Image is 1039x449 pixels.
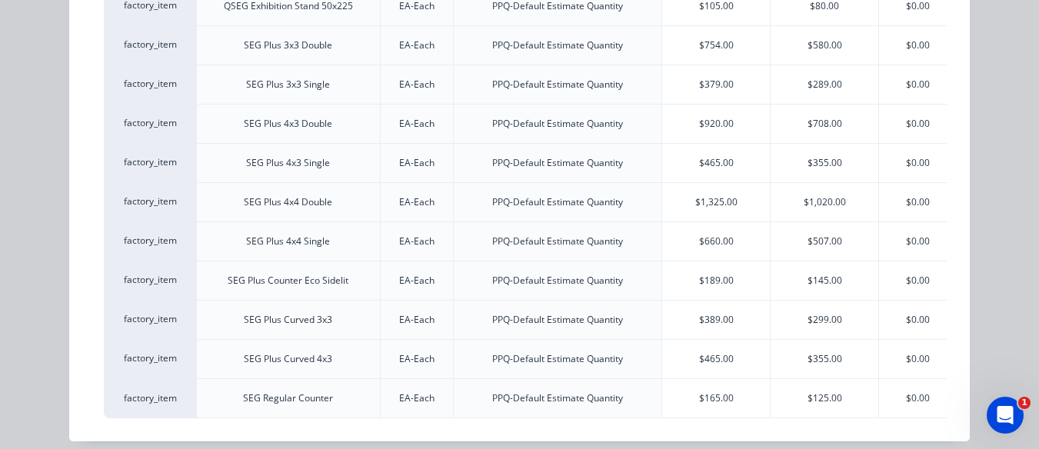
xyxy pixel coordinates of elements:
div: SEG Plus Curved 3x3 [244,313,332,327]
div: EA-Each [399,156,435,170]
div: $0.00 [879,144,956,182]
div: SEG Plus 4x4 Double [244,195,332,209]
div: $299.00 [771,301,878,339]
div: SEG Plus Curved 4x3 [244,352,332,366]
div: EA-Each [399,274,435,288]
div: PPQ-Default Estimate Quantity [492,156,623,170]
div: EA-Each [399,234,435,248]
div: EA-Each [399,391,435,405]
div: factory_item [104,261,196,300]
div: SEG Plus 4x4 Single [246,234,330,248]
div: $465.00 [662,340,770,378]
div: $0.00 [879,26,956,65]
div: $0.00 [879,222,956,261]
div: $289.00 [771,65,878,104]
div: EA-Each [399,38,435,52]
div: $0.00 [879,340,956,378]
div: PPQ-Default Estimate Quantity [492,274,623,288]
div: $0.00 [879,65,956,104]
div: PPQ-Default Estimate Quantity [492,352,623,366]
div: $1,020.00 [771,183,878,221]
div: SEG Plus 3x3 Single [246,78,330,91]
div: PPQ-Default Estimate Quantity [492,117,623,131]
div: $379.00 [662,65,770,104]
div: $0.00 [879,301,956,339]
div: PPQ-Default Estimate Quantity [492,313,623,327]
div: $465.00 [662,144,770,182]
div: $189.00 [662,261,770,300]
span: 1 [1018,397,1031,409]
div: $580.00 [771,26,878,65]
div: PPQ-Default Estimate Quantity [492,195,623,209]
div: $660.00 [662,222,770,261]
div: $355.00 [771,144,878,182]
div: $125.00 [771,379,878,417]
div: factory_item [104,182,196,221]
div: factory_item [104,143,196,182]
div: $708.00 [771,105,878,143]
div: $165.00 [662,379,770,417]
div: EA-Each [399,195,435,209]
div: SEG Plus 3x3 Double [244,38,332,52]
div: $0.00 [879,261,956,300]
div: $754.00 [662,26,770,65]
div: SEG Plus 4x3 Single [246,156,330,170]
div: $145.00 [771,261,878,300]
div: PPQ-Default Estimate Quantity [492,78,623,91]
div: $507.00 [771,222,878,261]
div: EA-Each [399,78,435,91]
div: EA-Each [399,352,435,366]
div: SEG Plus Counter Eco Sidelit [228,274,348,288]
div: $0.00 [879,183,956,221]
div: EA-Each [399,117,435,131]
div: $355.00 [771,340,878,378]
div: $0.00 [879,105,956,143]
div: factory_item [104,378,196,418]
div: EA-Each [399,313,435,327]
div: factory_item [104,300,196,339]
div: PPQ-Default Estimate Quantity [492,391,623,405]
div: factory_item [104,221,196,261]
div: PPQ-Default Estimate Quantity [492,38,623,52]
div: PPQ-Default Estimate Quantity [492,234,623,248]
div: factory_item [104,25,196,65]
div: factory_item [104,65,196,104]
div: $0.00 [879,379,956,417]
div: SEG Regular Counter [243,391,333,405]
div: SEG Plus 4x3 Double [244,117,332,131]
iframe: Intercom live chat [987,397,1024,434]
div: $920.00 [662,105,770,143]
div: factory_item [104,104,196,143]
div: $389.00 [662,301,770,339]
div: factory_item [104,339,196,378]
div: $1,325.00 [662,183,770,221]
